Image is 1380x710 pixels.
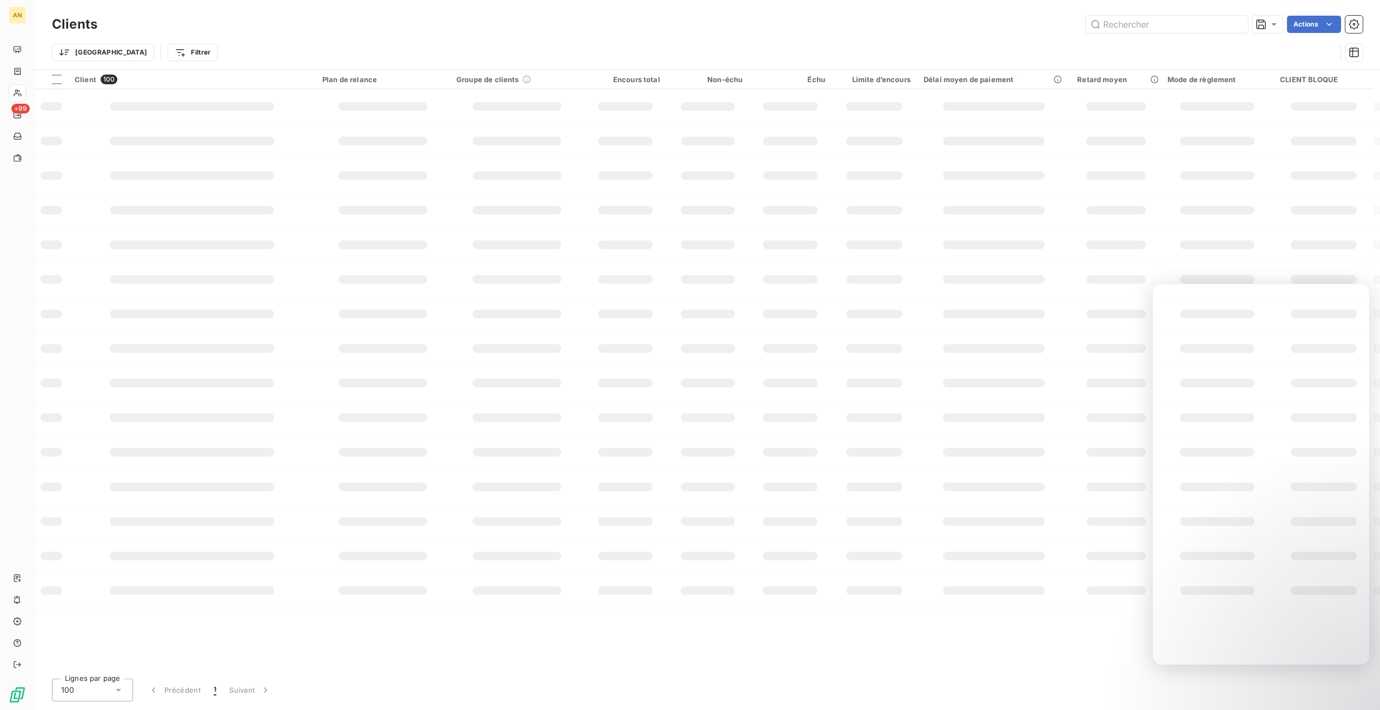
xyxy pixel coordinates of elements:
h3: Clients [52,15,97,34]
div: Échu [755,75,825,84]
div: CLIENT BLOQUE [1280,75,1367,84]
button: Précédent [142,679,207,701]
button: [GEOGRAPHIC_DATA] [52,44,154,61]
iframe: Intercom live chat [1343,673,1369,699]
input: Rechercher [1086,16,1248,33]
span: 100 [101,75,117,84]
div: Retard moyen [1077,75,1155,84]
div: Mode de règlement [1167,75,1267,84]
div: Non-échu [673,75,743,84]
div: Encours total [591,75,660,84]
div: Délai moyen de paiement [924,75,1064,84]
div: Plan de relance [322,75,443,84]
span: +99 [11,104,30,113]
img: Logo LeanPay [9,686,26,704]
button: Filtrer [168,44,217,61]
button: Actions [1287,16,1341,33]
span: Client [75,75,96,84]
button: Suivant [223,679,277,701]
button: 1 [207,679,223,701]
span: Groupe de clients [456,75,519,84]
span: 100 [61,685,74,695]
span: 1 [214,685,216,695]
iframe: Intercom live chat [1153,284,1369,665]
div: AN [9,6,26,24]
div: Limite d’encours [838,75,911,84]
